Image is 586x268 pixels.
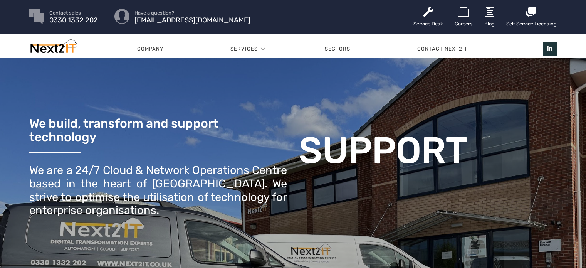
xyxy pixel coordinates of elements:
span: Contact sales [49,10,98,15]
a: Have a question? [EMAIL_ADDRESS][DOMAIN_NAME] [134,10,250,23]
a: Sectors [291,37,384,61]
div: We are a 24/7 Cloud & Network Operations Centre based in the heart of [GEOGRAPHIC_DATA]. We striv... [29,163,287,217]
a: Company [104,37,197,61]
span: Have a question? [134,10,250,15]
span: 0330 1332 202 [49,18,98,23]
h3: We build, transform and support technology [29,117,287,144]
span: [EMAIL_ADDRESS][DOMAIN_NAME] [134,18,250,23]
a: Contact Next2IT [384,37,501,61]
img: Next2IT [29,39,77,57]
b: SUPPORT [299,128,467,173]
a: Services [230,37,258,61]
a: Contact sales 0330 1332 202 [49,10,98,23]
